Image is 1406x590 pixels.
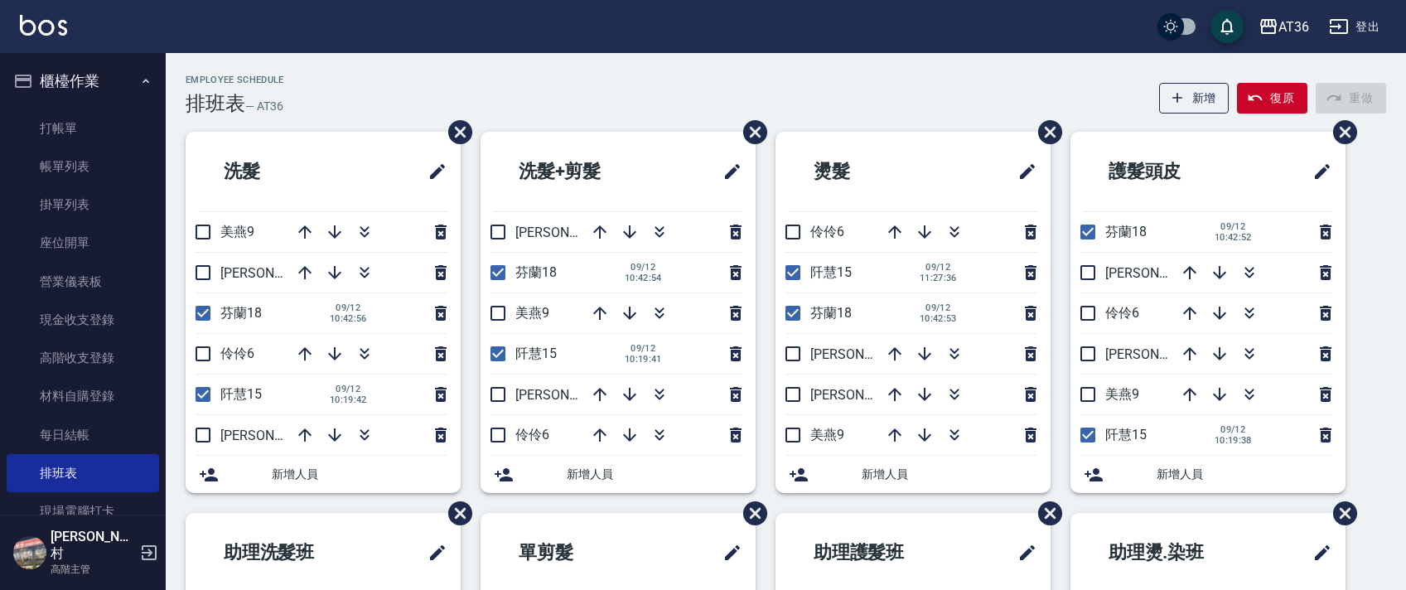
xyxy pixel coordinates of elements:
div: 新增人員 [775,456,1051,493]
span: [PERSON_NAME]16 [810,387,925,403]
a: 座位開單 [7,224,159,262]
span: [PERSON_NAME]11 [1105,346,1220,362]
h2: 助理燙.染班 [1084,523,1265,583]
a: 帳單列表 [7,147,159,186]
span: 刪除班表 [731,489,770,538]
h3: 排班表 [186,92,245,115]
a: 每日結帳 [7,416,159,454]
h2: 助理護髮班 [789,523,968,583]
button: 櫃檯作業 [7,60,159,103]
img: Logo [20,15,67,36]
button: 復原 [1237,83,1307,114]
span: 10:42:56 [330,313,367,324]
span: 修改班表的標題 [713,152,742,191]
span: 11:27:36 [920,273,957,283]
h5: [PERSON_NAME]村 [51,529,135,562]
span: 芬蘭18 [515,264,557,280]
h2: 洗髮 [199,142,351,201]
span: 修改班表的標題 [1007,533,1037,573]
span: 09/12 [330,384,367,394]
span: 09/12 [920,302,957,313]
a: 打帳單 [7,109,159,147]
span: 09/12 [1215,221,1252,232]
h2: 護髮頭皮 [1084,142,1254,201]
button: save [1210,10,1244,43]
span: 阡慧15 [810,264,852,280]
span: 修改班表的標題 [1302,152,1332,191]
div: AT36 [1278,17,1309,37]
span: 伶伶6 [810,224,844,239]
span: 09/12 [1215,424,1252,435]
span: 美燕9 [220,224,254,239]
span: 修改班表的標題 [418,152,447,191]
span: [PERSON_NAME]11 [810,346,925,362]
span: 10:19:42 [330,394,367,405]
a: 排班表 [7,454,159,492]
span: 修改班表的標題 [713,533,742,573]
span: 美燕9 [515,305,549,321]
span: [PERSON_NAME]16 [220,265,335,281]
span: 芬蘭18 [810,305,852,321]
span: 伶伶6 [515,427,549,442]
a: 掛單列表 [7,186,159,224]
h6: — AT36 [245,98,283,115]
span: 09/12 [625,343,662,354]
button: 新增 [1159,83,1230,114]
span: [PERSON_NAME]11 [220,428,335,443]
a: 營業儀表板 [7,263,159,301]
h2: 燙髮 [789,142,941,201]
span: 刪除班表 [1026,489,1065,538]
p: 高階主管 [51,562,135,577]
h2: 洗髮+剪髮 [494,142,669,201]
a: 現金收支登錄 [7,301,159,339]
span: 新增人員 [567,466,742,483]
a: 材料自購登錄 [7,377,159,415]
span: [PERSON_NAME]16 [1105,265,1220,281]
span: 伶伶6 [1105,305,1139,321]
span: 09/12 [330,302,367,313]
span: 阡慧15 [220,386,262,402]
span: 10:42:54 [625,273,662,283]
a: 高階收支登錄 [7,339,159,377]
span: 修改班表的標題 [418,533,447,573]
span: 09/12 [920,262,957,273]
span: 10:42:53 [920,313,957,324]
span: 新增人員 [272,466,447,483]
span: 芬蘭18 [1105,224,1147,239]
span: 刪除班表 [436,489,475,538]
span: 10:19:41 [625,354,662,365]
span: 美燕9 [810,427,844,442]
span: 09/12 [625,262,662,273]
h2: 單剪髮 [494,523,655,583]
div: 新增人員 [186,456,461,493]
span: 刪除班表 [1026,108,1065,157]
span: 新增人員 [1157,466,1332,483]
span: [PERSON_NAME]16 [515,387,630,403]
span: 10:42:52 [1215,232,1252,243]
span: 刪除班表 [731,108,770,157]
span: 美燕9 [1105,386,1139,402]
span: 刪除班表 [1321,108,1360,157]
h2: 助理洗髮班 [199,523,378,583]
img: Person [13,536,46,569]
button: 登出 [1322,12,1386,42]
h2: Employee Schedule [186,75,284,85]
span: 芬蘭18 [220,305,262,321]
span: 新增人員 [862,466,1037,483]
span: 修改班表的標題 [1007,152,1037,191]
button: AT36 [1252,10,1316,44]
span: 阡慧15 [515,346,557,361]
span: 10:19:38 [1215,435,1252,446]
span: [PERSON_NAME]11 [515,225,630,240]
span: 修改班表的標題 [1302,533,1332,573]
div: 新增人員 [481,456,756,493]
a: 現場電腦打卡 [7,492,159,530]
span: 伶伶6 [220,346,254,361]
span: 刪除班表 [1321,489,1360,538]
span: 刪除班表 [436,108,475,157]
span: 阡慧15 [1105,427,1147,442]
div: 新增人員 [1070,456,1346,493]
